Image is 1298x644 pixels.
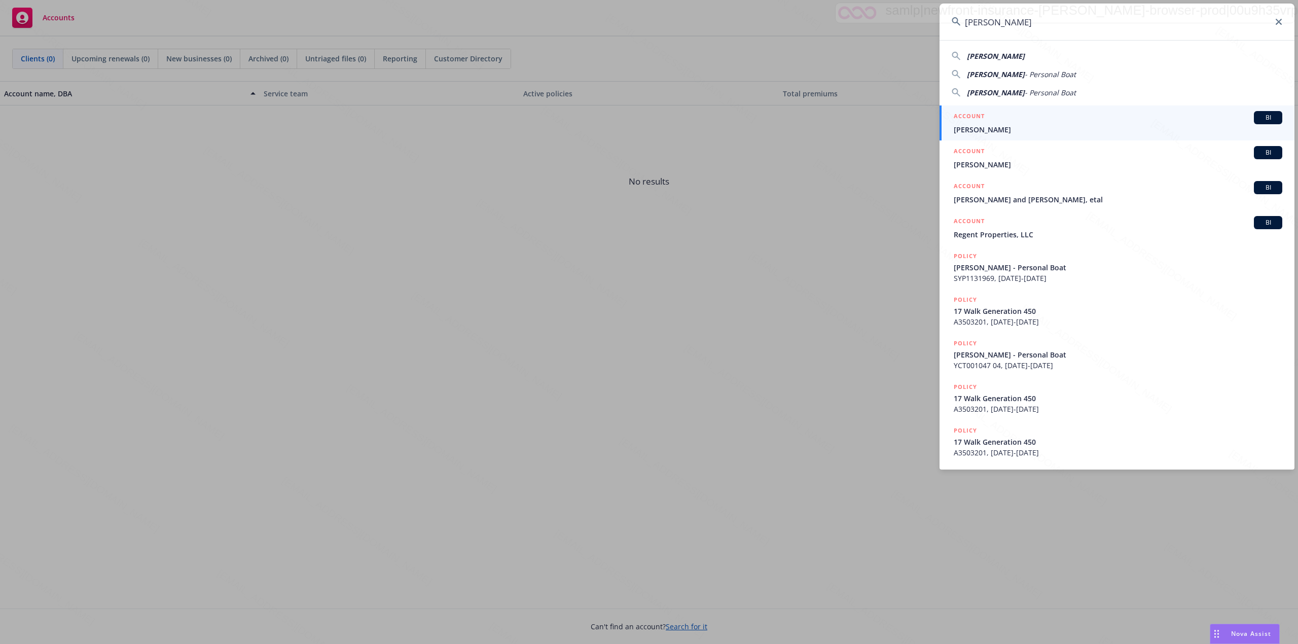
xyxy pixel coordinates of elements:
button: Nova Assist [1210,624,1280,644]
span: BI [1258,113,1278,122]
span: [PERSON_NAME] - Personal Boat [954,262,1282,273]
h5: POLICY [954,338,977,348]
span: Nova Assist [1231,629,1271,638]
span: A3503201, [DATE]-[DATE] [954,316,1282,327]
span: [PERSON_NAME] and [PERSON_NAME], etal [954,194,1282,205]
a: POLICY[PERSON_NAME] - Personal BoatSYP1131969, [DATE]-[DATE] [940,245,1294,289]
h5: POLICY [954,382,977,392]
span: BI [1258,183,1278,192]
span: [PERSON_NAME] [967,88,1025,97]
a: POLICY17 Walk Generation 450A3503201, [DATE]-[DATE] [940,376,1294,420]
span: - Personal Boat [1025,69,1076,79]
span: [PERSON_NAME] - Personal Boat [954,349,1282,360]
a: ACCOUNTBI[PERSON_NAME] and [PERSON_NAME], etal [940,175,1294,210]
span: - Personal Boat [1025,88,1076,97]
span: Regent Properties, LLC [954,229,1282,240]
a: ACCOUNTBIRegent Properties, LLC [940,210,1294,245]
span: YCT001047 04, [DATE]-[DATE] [954,360,1282,371]
span: [PERSON_NAME] [954,124,1282,135]
span: [PERSON_NAME] [954,159,1282,170]
a: POLICY[PERSON_NAME] - Personal BoatYCT001047 04, [DATE]-[DATE] [940,333,1294,376]
h5: ACCOUNT [954,181,985,193]
h5: POLICY [954,295,977,305]
span: BI [1258,218,1278,227]
span: A3503201, [DATE]-[DATE] [954,447,1282,458]
span: [PERSON_NAME] [967,51,1025,61]
span: 17 Walk Generation 450 [954,393,1282,404]
div: Drag to move [1210,624,1223,643]
a: ACCOUNTBI[PERSON_NAME] [940,140,1294,175]
span: SYP1131969, [DATE]-[DATE] [954,273,1282,283]
a: POLICY17 Walk Generation 450A3503201, [DATE]-[DATE] [940,289,1294,333]
span: 17 Walk Generation 450 [954,437,1282,447]
span: A3503201, [DATE]-[DATE] [954,404,1282,414]
span: 17 Walk Generation 450 [954,306,1282,316]
a: POLICY17 Walk Generation 450A3503201, [DATE]-[DATE] [940,420,1294,463]
h5: ACCOUNT [954,216,985,228]
input: Search... [940,4,1294,40]
span: [PERSON_NAME] [967,69,1025,79]
h5: POLICY [954,251,977,261]
h5: POLICY [954,425,977,436]
h5: ACCOUNT [954,146,985,158]
span: BI [1258,148,1278,157]
h5: ACCOUNT [954,111,985,123]
a: ACCOUNTBI[PERSON_NAME] [940,105,1294,140]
